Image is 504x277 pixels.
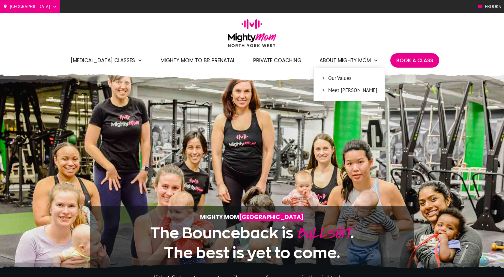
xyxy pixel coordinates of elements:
[319,55,378,65] a: About Mighty Mom
[328,87,377,94] span: Meet [PERSON_NAME]
[71,55,135,65] span: [MEDICAL_DATA] Classes
[478,2,501,11] a: Ebooks
[317,86,382,95] a: Meet [PERSON_NAME]
[317,74,382,83] a: Our Values
[319,55,371,65] span: About Mighty Mom
[71,55,142,65] a: [MEDICAL_DATA] Classes
[239,213,304,221] span: [GEOGRAPHIC_DATA]
[150,225,293,241] span: The Bounceback is
[164,245,340,261] span: The best is yet to come.
[296,222,350,245] span: BULLSHIT
[396,55,433,65] a: Book A Class
[160,55,235,65] a: Mighty Mom to Be: Prenatal
[253,55,301,65] a: Private Coaching
[200,213,304,221] strong: Mighty Mom
[328,75,377,82] span: Our Values
[3,2,57,11] a: [GEOGRAPHIC_DATA]
[108,223,396,263] h1: .
[10,2,50,11] span: [GEOGRAPHIC_DATA]
[485,2,501,11] span: Ebooks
